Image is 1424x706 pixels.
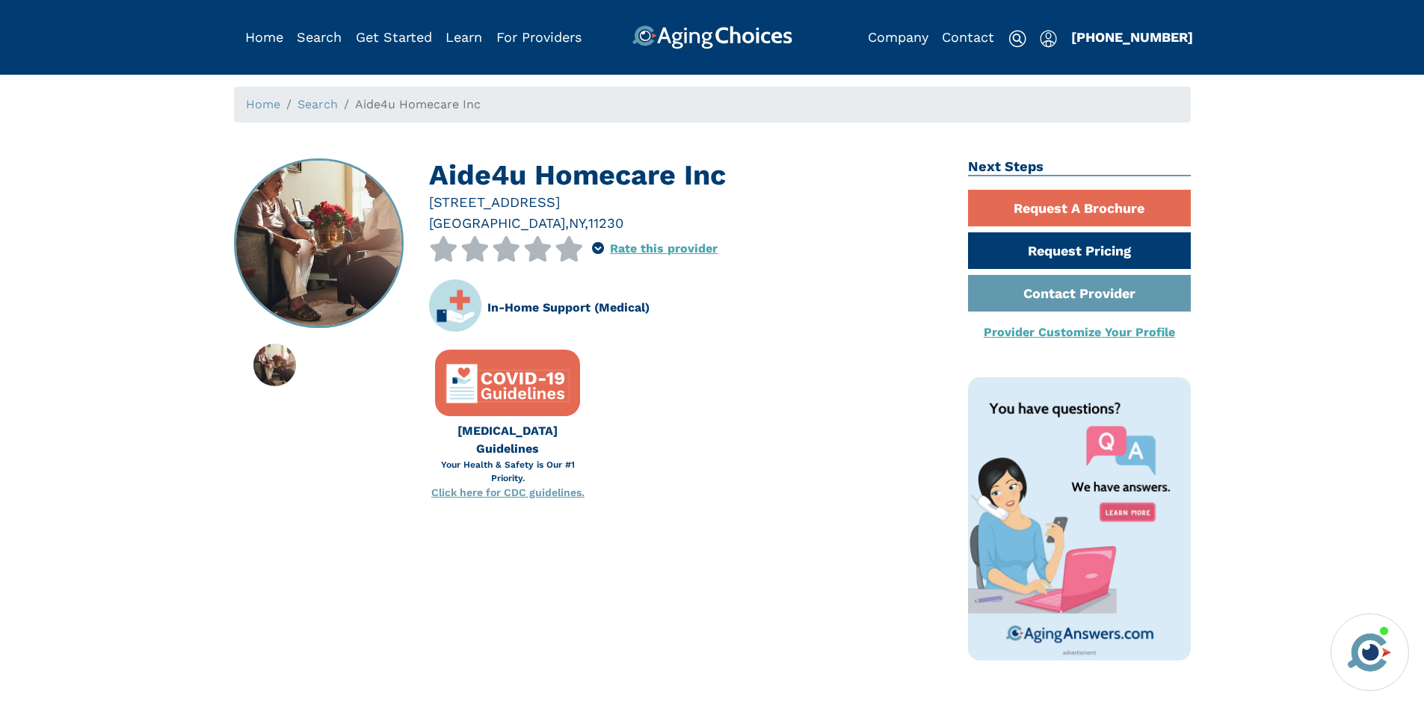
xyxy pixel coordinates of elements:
[234,87,1191,123] nav: breadcrumb
[496,29,582,45] a: For Providers
[968,377,1191,660] img: You have questions? We have answers. AgingAnswers.
[585,215,588,231] span: ,
[235,160,402,327] img: Aide4u Homecare Inc
[429,485,586,501] div: Click here for CDC guidelines.
[868,29,928,45] a: Company
[565,215,569,231] span: ,
[444,359,571,408] img: covid-top-default.svg
[1040,30,1057,48] img: user-icon.svg
[1040,25,1057,49] div: Popover trigger
[1071,29,1193,45] a: [PHONE_NUMBER]
[429,215,565,231] span: [GEOGRAPHIC_DATA]
[298,97,338,111] a: Search
[356,29,432,45] a: Get Started
[610,241,718,256] a: Rate this provider
[245,29,283,45] a: Home
[429,158,946,192] h1: Aide4u Homecare Inc
[968,275,1191,312] a: Contact Provider
[429,192,946,212] div: [STREET_ADDRESS]
[632,25,792,49] img: AgingChoices
[297,29,342,45] a: Search
[429,422,586,458] div: [MEDICAL_DATA] Guidelines
[592,236,604,261] div: Popover trigger
[588,213,623,233] div: 11230
[984,325,1175,339] a: Provider Customize Your Profile
[487,299,650,317] div: In-Home Support (Medical)
[1344,627,1395,678] img: avatar
[429,458,586,485] div: Your Health & Safety is Our #1 Priority.
[297,25,342,49] div: Popover trigger
[355,97,481,111] span: Aide4u Homecare Inc
[246,97,280,111] a: Home
[1008,30,1026,48] img: search-icon.svg
[942,29,994,45] a: Contact
[968,158,1191,176] h2: Next Steps
[569,215,585,231] span: NY
[446,29,482,45] a: Learn
[968,190,1191,226] a: Request A Brochure
[253,344,296,386] img: Aide4u Homecare Inc
[968,232,1191,269] a: Request Pricing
